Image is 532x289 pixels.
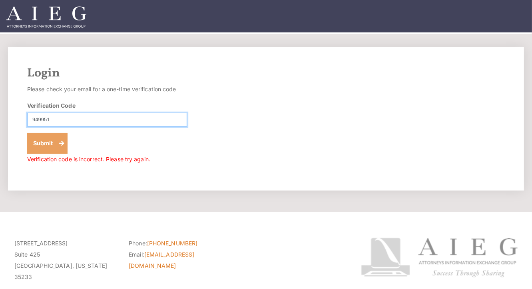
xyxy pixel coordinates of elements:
a: [PHONE_NUMBER] [147,240,197,247]
span: Verification code is incorrect. Please try again. [27,156,150,163]
img: Attorneys Information Exchange Group logo [361,238,518,277]
li: Email: [129,249,231,271]
img: Attorneys Information Exchange Group [6,6,86,28]
label: Verification Code [27,101,76,110]
button: Submit [27,133,68,154]
h2: Login [27,66,505,80]
p: Please check your email for a one-time verification code [27,84,187,95]
p: [STREET_ADDRESS] Suite 425 [GEOGRAPHIC_DATA], [US_STATE] 35233 [14,238,117,283]
a: [EMAIL_ADDRESS][DOMAIN_NAME] [129,251,194,269]
li: Phone: [129,238,231,249]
